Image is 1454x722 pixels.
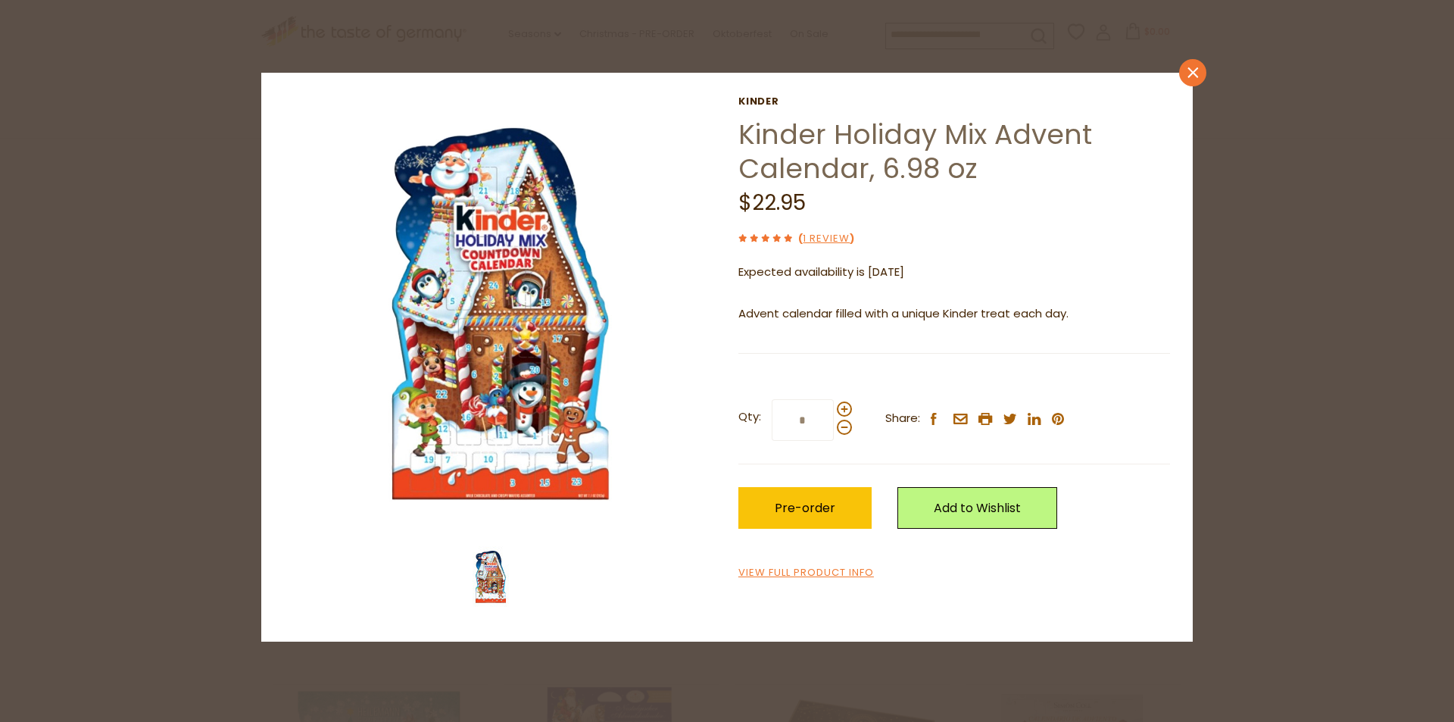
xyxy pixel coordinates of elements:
span: ( ) [798,231,854,245]
a: 1 Review [803,231,850,247]
img: Kinder Holiday Mix Advent Calendar [460,546,521,607]
a: Add to Wishlist [897,487,1057,529]
a: View Full Product Info [738,565,874,581]
span: Share: [885,409,920,428]
p: Expected availability is [DATE] [738,263,1170,282]
a: Kinder [738,95,1170,108]
strong: Qty: [738,408,761,427]
img: Kinder Holiday Mix Advent Calendar [284,95,716,528]
input: Qty: [772,399,834,441]
span: $22.95 [738,188,806,217]
a: Kinder Holiday Mix Advent Calendar, 6.98 oz [738,115,1092,188]
p: Advent calendar filled with a unique Kinder treat each day. [738,305,1170,323]
span: Pre-order [775,499,835,517]
button: Pre-order [738,487,872,529]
